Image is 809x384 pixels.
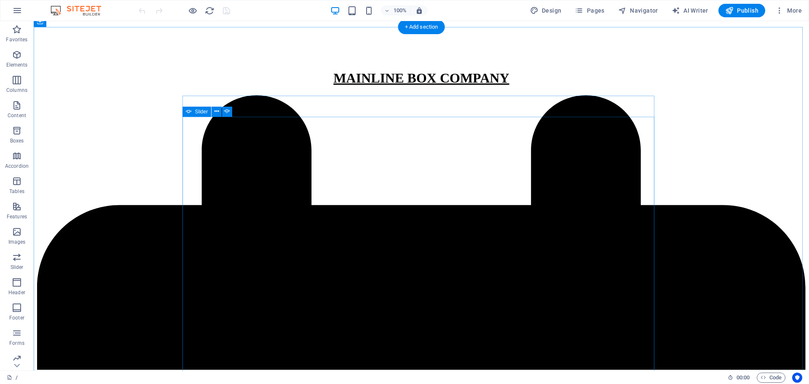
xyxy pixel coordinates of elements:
[530,6,562,15] span: Design
[7,373,18,383] a: Click to cancel selection. Double-click to open Pages
[6,36,27,43] p: Favorites
[737,373,750,383] span: 00 00
[8,112,26,119] p: Content
[775,6,802,15] span: More
[742,374,744,381] span: :
[672,6,708,15] span: AI Writer
[761,373,782,383] span: Code
[381,5,411,16] button: 100%
[772,4,805,17] button: More
[9,188,24,195] p: Tables
[527,4,565,17] div: Design (Ctrl+Alt+Y)
[6,87,27,94] p: Columns
[575,6,604,15] span: Pages
[398,20,445,34] div: + Add section
[11,264,24,271] p: Slider
[725,6,758,15] span: Publish
[792,373,802,383] button: Usercentrics
[205,6,214,16] i: Reload page
[415,7,423,14] i: On resize automatically adjust zoom level to fit chosen device.
[527,4,565,17] button: Design
[718,4,765,17] button: Publish
[9,340,24,346] p: Forms
[8,239,26,245] p: Images
[195,109,208,114] span: Slider
[204,5,214,16] button: reload
[10,137,24,144] p: Boxes
[8,289,25,296] p: Header
[6,62,28,68] p: Elements
[7,213,27,220] p: Features
[571,4,608,17] button: Pages
[615,4,662,17] button: Navigator
[394,5,407,16] h6: 100%
[9,314,24,321] p: Footer
[757,373,785,383] button: Code
[188,5,198,16] button: Click here to leave preview mode and continue editing
[5,163,29,169] p: Accordion
[668,4,712,17] button: AI Writer
[48,5,112,16] img: Editor Logo
[618,6,658,15] span: Navigator
[728,373,750,383] h6: Session time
